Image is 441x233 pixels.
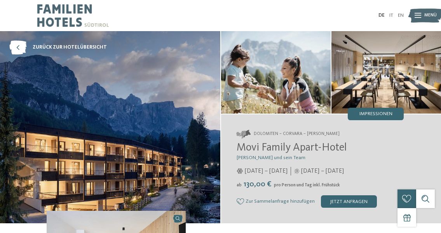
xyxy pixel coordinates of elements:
[359,112,392,117] span: Impressionen
[246,199,315,204] span: Zur Sammelanfrage hinzufügen
[237,155,305,160] span: [PERSON_NAME] und sein Team
[389,13,393,18] a: IT
[398,13,404,18] a: EN
[237,142,347,153] span: Movi Family Apart-Hotel
[33,44,107,51] span: zurück zur Hotelübersicht
[9,40,107,54] a: zurück zur Hotelübersicht
[378,13,385,18] a: DE
[294,168,300,174] i: Öffnungszeiten im Sommer
[321,195,377,208] div: jetzt anfragen
[331,31,441,114] img: Eine glückliche Familienauszeit in Corvara
[242,180,273,188] span: 130,00 €
[237,183,242,187] span: ab
[424,12,437,19] span: Menü
[274,183,340,187] span: pro Person und Tag inkl. Frühstück
[245,167,288,175] span: [DATE] – [DATE]
[221,31,331,114] img: Eine glückliche Familienauszeit in Corvara
[301,167,344,175] span: [DATE] – [DATE]
[237,168,243,174] i: Öffnungszeiten im Winter
[254,131,340,137] span: Dolomiten – Corvara – [PERSON_NAME]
